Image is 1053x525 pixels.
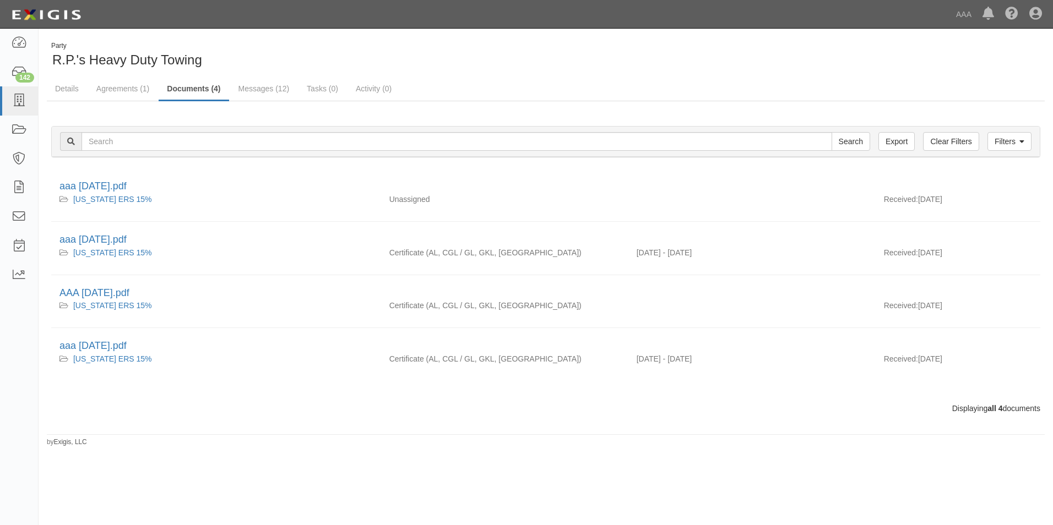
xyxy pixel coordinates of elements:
[987,132,1032,151] a: Filters
[8,5,84,25] img: logo-5460c22ac91f19d4615b14bd174203de0afe785f0fc80cf4dbbc73dc1793850b.png
[884,300,918,311] p: Received:
[987,404,1002,413] b: all 4
[47,78,87,100] a: Details
[884,353,918,364] p: Received:
[47,437,87,447] small: by
[951,3,977,25] a: AAA
[59,340,127,351] a: aaa [DATE].pdf
[381,300,628,311] div: Auto Liability Commercial General Liability / Garage Liability Garage Keepers Liability On-Hook
[59,247,373,258] div: Texas ERS 15%
[59,179,1032,194] div: aaa 9-5-2025.pdf
[381,353,628,364] div: Auto Liability Commercial General Liability / Garage Liability Garage Keepers Liability On-Hook
[82,132,832,151] input: Search
[230,78,298,100] a: Messages (12)
[381,194,628,205] div: Unassigned
[298,78,346,100] a: Tasks (0)
[15,73,34,83] div: 142
[59,286,1032,300] div: AAA 9-6-2023.pdf
[73,354,152,363] a: [US_STATE] ERS 15%
[832,132,870,151] input: Search
[628,353,876,364] div: Effective 09/07/2022 - Expiration 09/07/2023
[876,300,1040,316] div: [DATE]
[59,181,127,192] a: aaa [DATE].pdf
[159,78,229,101] a: Documents (4)
[878,132,915,151] a: Export
[628,300,876,300] div: Effective - Expiration
[923,132,979,151] a: Clear Filters
[59,353,373,364] div: Texas ERS 15%
[52,52,202,67] span: R.P.'s Heavy Duty Towing
[59,194,373,205] div: Texas ERS 15%
[59,234,127,245] a: aaa [DATE].pdf
[47,41,538,69] div: R.P.'s Heavy Duty Towing
[73,195,152,204] a: [US_STATE] ERS 15%
[884,247,918,258] p: Received:
[59,287,129,298] a: AAA [DATE].pdf
[876,353,1040,370] div: [DATE]
[59,300,373,311] div: Texas ERS 15%
[884,194,918,205] p: Received:
[381,247,628,258] div: Auto Liability Commercial General Liability / Garage Liability Garage Keepers Liability On-Hook
[51,41,202,51] div: Party
[348,78,400,100] a: Activity (0)
[73,248,152,257] a: [US_STATE] ERS 15%
[1005,8,1018,21] i: Help Center - Complianz
[876,247,1040,264] div: [DATE]
[59,339,1032,353] div: aaa 9-5-2022.pdf
[88,78,158,100] a: Agreements (1)
[54,438,87,446] a: Exigis, LLC
[59,233,1032,247] div: aaa 9-5-2024.pdf
[876,194,1040,210] div: [DATE]
[43,403,1049,414] div: Displaying documents
[73,301,152,310] a: [US_STATE] ERS 15%
[628,247,876,258] div: Effective 09/07/2024 - Expiration 09/07/2025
